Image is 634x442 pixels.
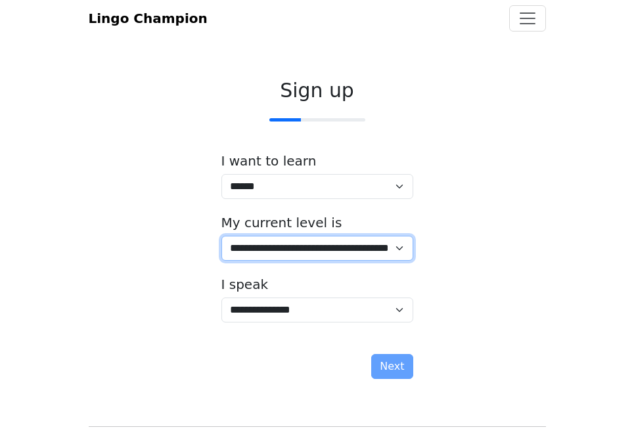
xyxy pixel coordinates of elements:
a: Lingo Champion [89,5,208,32]
span: Lingo Champion [89,11,208,26]
label: I want to learn [221,153,317,169]
label: My current level is [221,215,342,231]
button: Toggle navigation [509,5,546,32]
label: I speak [221,276,269,292]
h2: Sign up [221,79,413,102]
